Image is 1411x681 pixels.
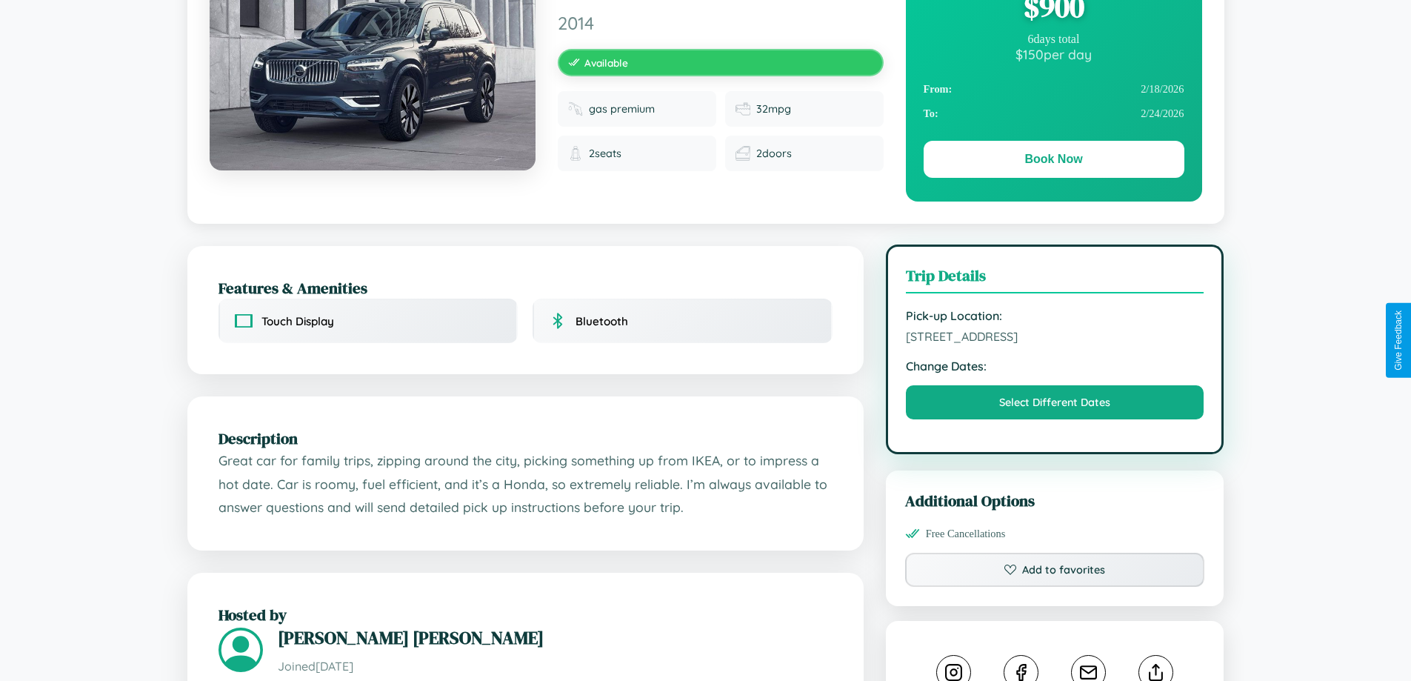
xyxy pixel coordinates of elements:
[924,77,1184,102] div: 2 / 18 / 2026
[576,314,628,328] span: Bluetooth
[735,146,750,161] img: Doors
[219,277,833,299] h2: Features & Amenities
[924,141,1184,178] button: Book Now
[589,102,655,116] span: gas premium
[735,102,750,116] img: Fuel efficiency
[219,449,833,519] p: Great car for family trips, zipping around the city, picking something up from IKEA, or to impres...
[278,656,833,677] p: Joined [DATE]
[1393,310,1404,371] div: Give Feedback
[924,107,938,120] strong: To:
[924,33,1184,46] div: 6 days total
[924,83,953,96] strong: From:
[924,46,1184,62] div: $ 150 per day
[905,490,1205,511] h3: Additional Options
[906,308,1204,323] strong: Pick-up Location:
[584,56,628,69] span: Available
[924,102,1184,126] div: 2 / 24 / 2026
[926,528,1006,540] span: Free Cancellations
[568,102,583,116] img: Fuel type
[558,12,884,34] span: 2014
[905,553,1205,587] button: Add to favorites
[756,102,791,116] span: 32 mpg
[219,428,833,449] h2: Description
[568,146,583,161] img: Seats
[906,359,1204,373] strong: Change Dates:
[589,147,621,160] span: 2 seats
[906,329,1204,344] span: [STREET_ADDRESS]
[756,147,792,160] span: 2 doors
[906,385,1204,419] button: Select Different Dates
[906,265,1204,293] h3: Trip Details
[261,314,334,328] span: Touch Display
[278,625,833,650] h3: [PERSON_NAME] [PERSON_NAME]
[219,604,833,625] h2: Hosted by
